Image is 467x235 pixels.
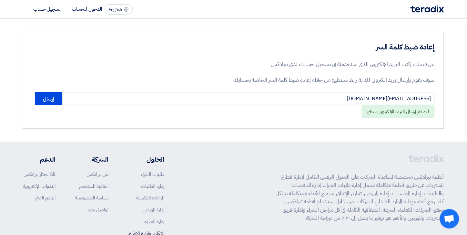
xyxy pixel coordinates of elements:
[24,171,56,178] a: لماذا تختار تيرادكس
[105,4,133,15] button: English
[62,92,435,105] input: أدخل البريد الإلكتروني
[141,171,164,178] a: طلبات الشراء
[23,183,56,190] a: الندوات الإلكترونية
[276,173,444,222] p: أنظمة تيرادكس مخصصة لمساعدة الشركات على التحول الرقمي الكامل لإدارة قطاع المشتريات عن طريق أنظمة ...
[35,92,62,105] button: إرسال
[72,5,102,13] li: الدخول للحساب
[136,194,164,201] a: المزادات العكسية
[33,5,60,13] li: تسجيل حساب
[213,60,435,69] p: من فضلك إكتب البريد الإلكتروني الذي استخدمتة في تسجيل حسابك لدى تيرادكس
[142,206,164,213] a: إدارة الموردين
[79,183,108,190] a: اتفاقية المستخدم
[362,105,435,118] div: لقد تم إرسال البريد الإلكتروني بنجاح
[87,206,108,213] a: تواصل معنا
[213,76,435,84] p: سوف نقوم بإرسال بريد الكتروني لك بة رابط تستطيع من خلاله إعادة ضبط كلمة السر الخاصة بحسابك
[213,42,435,52] h3: إعادة ضبط كلمة السر
[141,183,164,190] a: إدارة الطلبات
[144,218,164,225] a: إدارة العقود
[109,7,122,12] span: English
[128,155,164,164] li: الحلول
[75,155,108,164] li: الشركة
[23,155,56,164] li: الدعم
[440,209,459,229] div: Open chat
[35,194,56,201] a: الدعم الفني
[411,5,444,13] img: Teradix logo
[75,194,108,201] a: سياسة الخصوصية
[86,171,108,178] a: عن تيرادكس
